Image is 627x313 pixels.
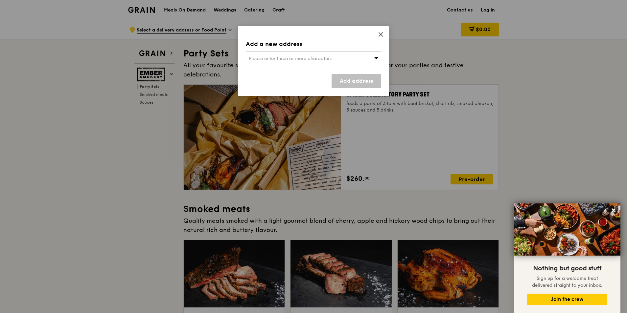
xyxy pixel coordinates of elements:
span: Nothing but good stuff [533,264,601,272]
button: Close [608,205,619,216]
div: Add a new address [246,39,381,49]
img: DSC07876-Edit02-Large.jpeg [514,203,620,256]
span: Sign up for a welcome treat delivered straight to your inbox. [532,276,602,288]
button: Join the crew [527,294,607,305]
a: Add address [332,74,381,88]
span: Please enter three or more characters [249,56,332,61]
